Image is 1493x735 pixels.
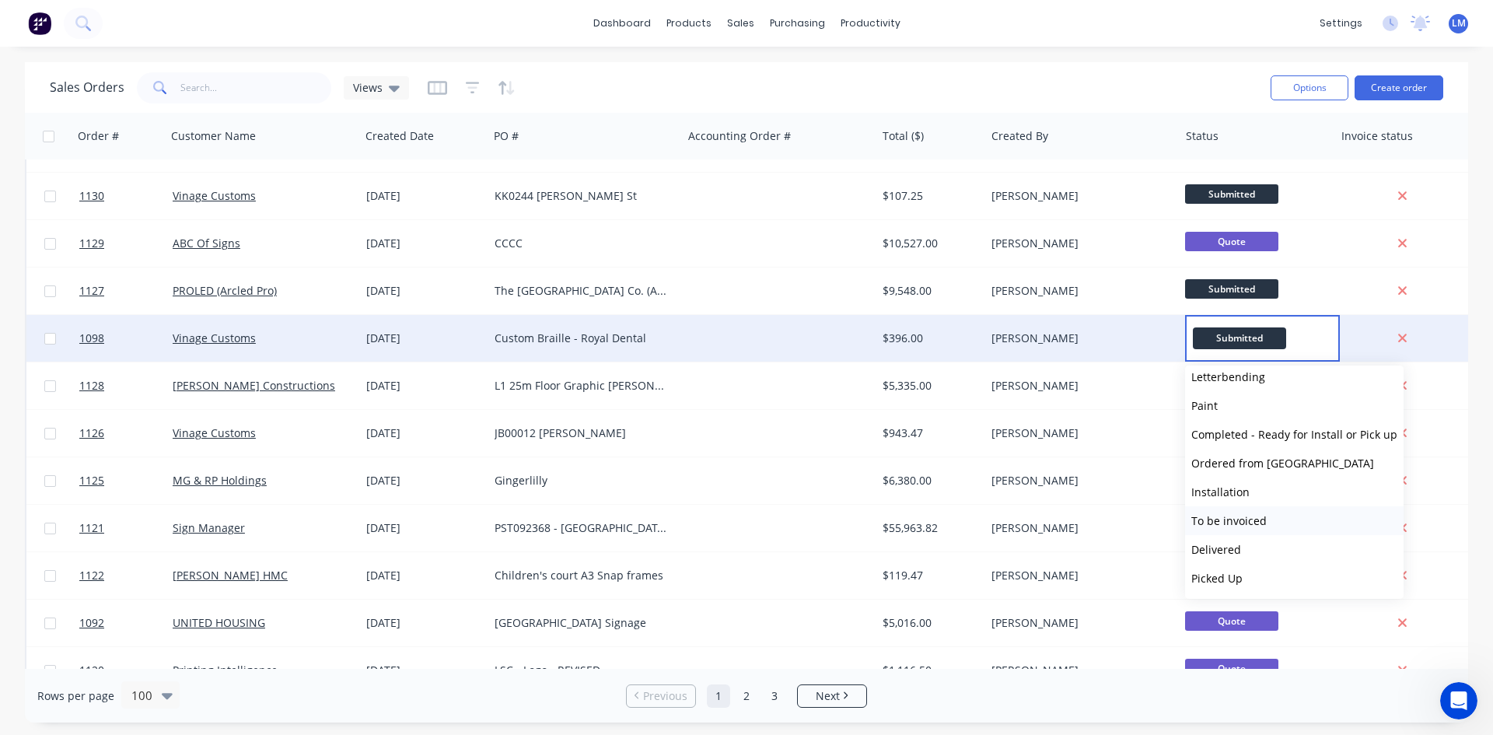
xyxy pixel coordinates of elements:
div: [PERSON_NAME] [991,663,1164,678]
span: Rows per page [37,688,114,704]
button: Installation [1185,478,1404,506]
div: [DATE] [366,568,482,583]
div: [DATE] [366,283,482,299]
div: [DATE] [366,663,482,678]
div: PST092368 - [GEOGRAPHIC_DATA] [495,520,667,536]
iframe: Intercom live chat [1440,682,1477,719]
a: Sign Manager [173,520,245,535]
span: Picked Up [1191,571,1243,586]
div: [PERSON_NAME] [991,236,1164,251]
div: settings [1312,12,1370,35]
div: Total ($) [883,128,924,144]
div: [DATE] [366,378,482,394]
div: $943.47 [883,425,974,441]
a: Next page [798,688,866,704]
span: Letterbending [1191,369,1265,384]
span: 1127 [79,283,104,299]
div: L1 25m Floor Graphic [PERSON_NAME] C-RFI-000633 [495,378,667,394]
span: Quote [1185,611,1278,631]
button: To be invoiced [1185,506,1404,535]
a: [PERSON_NAME] Constructions [173,378,335,393]
a: 1128 [79,362,173,409]
a: 1126 [79,410,173,457]
a: 1092 [79,600,173,646]
span: Submitted [1193,327,1286,348]
span: 1092 [79,615,104,631]
a: ABC Of Signs [173,236,240,250]
a: PROLED (Arcled Pro) [173,283,277,298]
div: [DATE] [366,236,482,251]
div: [GEOGRAPHIC_DATA] Signage [495,615,667,631]
div: Children's court A3 Snap frames [495,568,667,583]
div: [DATE] [366,425,482,441]
a: Vinage Customs [173,425,256,440]
span: Previous [643,688,687,704]
span: 1098 [79,331,104,346]
a: [PERSON_NAME] HMC [173,568,288,583]
a: 1130 [79,173,173,219]
button: Paint [1185,391,1404,420]
div: KK0244 [PERSON_NAME] St [495,188,667,204]
a: 1125 [79,457,173,504]
a: Page 1 is your current page [707,684,730,708]
div: $107.25 [883,188,974,204]
button: Ordered from [GEOGRAPHIC_DATA] [1185,449,1404,478]
span: 1130 [79,188,104,204]
div: The [GEOGRAPHIC_DATA] Co. (ACT) REVISED [495,283,667,299]
div: Created By [991,128,1048,144]
a: Page 3 [763,684,786,708]
div: $396.00 [883,331,974,346]
span: 1121 [79,520,104,536]
span: 1129 [79,236,104,251]
div: [DATE] [366,520,482,536]
a: 1121 [79,505,173,551]
div: [PERSON_NAME] [991,520,1164,536]
div: [PERSON_NAME] [991,615,1164,631]
span: Submitted [1185,279,1278,299]
span: 1128 [79,378,104,394]
div: LSC - Logo - REVISED [495,663,667,678]
a: 1127 [79,268,173,314]
a: Vinage Customs [173,188,256,203]
div: [PERSON_NAME] [991,188,1164,204]
div: purchasing [762,12,833,35]
div: $1,116.50 [883,663,974,678]
a: 1122 [79,552,173,599]
span: Quote [1185,659,1278,678]
button: Letterbending [1185,362,1404,391]
a: 1098 [79,315,173,362]
div: Order # [78,128,119,144]
input: Search... [180,72,332,103]
button: Create order [1355,75,1443,100]
div: Accounting Order # [688,128,791,144]
div: [DATE] [366,188,482,204]
a: Previous page [627,688,695,704]
div: $119.47 [883,568,974,583]
div: $9,548.00 [883,283,974,299]
div: $5,016.00 [883,615,974,631]
div: Gingerlilly [495,473,667,488]
span: 1125 [79,473,104,488]
div: [DATE] [366,473,482,488]
span: Completed - Ready for Install or Pick up [1191,427,1397,442]
span: Installation [1191,485,1250,499]
a: Vinage Customs [173,331,256,345]
span: Next [816,688,840,704]
div: Status [1186,128,1219,144]
a: UNITED HOUSING [173,615,265,630]
span: 1120 [79,663,104,678]
div: $5,335.00 [883,378,974,394]
div: [PERSON_NAME] [991,378,1164,394]
div: [PERSON_NAME] [991,568,1164,583]
a: 1129 [79,220,173,267]
div: [PERSON_NAME] [991,425,1164,441]
div: $55,963.82 [883,520,974,536]
div: Invoice status [1341,128,1413,144]
a: Printing Intelligence [173,663,278,677]
span: LM [1452,16,1466,30]
div: [PERSON_NAME] [991,331,1164,346]
span: Paint [1191,398,1218,413]
button: Delivered [1185,535,1404,564]
div: [PERSON_NAME] [991,473,1164,488]
div: [DATE] [366,615,482,631]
